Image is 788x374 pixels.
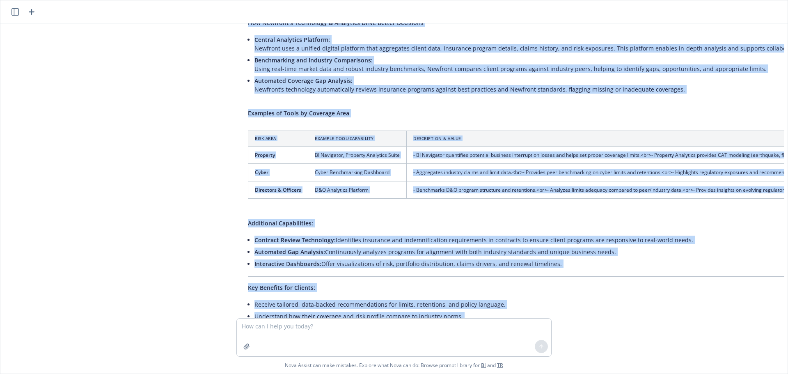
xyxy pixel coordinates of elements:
[497,362,503,369] a: TR
[248,109,349,117] span: Examples of Tools by Coverage Area
[308,181,407,198] td: D&O Analytics Platform
[254,236,336,244] span: Contract Review Technology:
[254,260,321,268] span: Interactive Dashboards:
[248,131,308,147] th: Risk Area
[308,131,407,147] th: Example Tool/Capability
[254,56,373,64] span: Benchmarking and Industry Comparisons:
[248,284,315,291] span: Key Benefits for Clients:
[255,186,301,193] span: Directors & Officers
[248,219,313,227] span: Additional Capabilities:
[255,169,268,176] span: Cyber
[254,36,330,44] span: Central Analytics Platform:
[254,77,353,85] span: Automated Coverage Gap Analysis:
[254,248,325,256] span: Automated Gap Analysis:
[285,357,503,374] span: Nova Assist can make mistakes. Explore what Nova can do: Browse prompt library for and
[255,151,275,158] span: Property
[308,164,407,181] td: Cyber Benchmarking Dashboard
[481,362,486,369] a: BI
[308,147,407,164] td: BI Navigator, Property Analytics Suite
